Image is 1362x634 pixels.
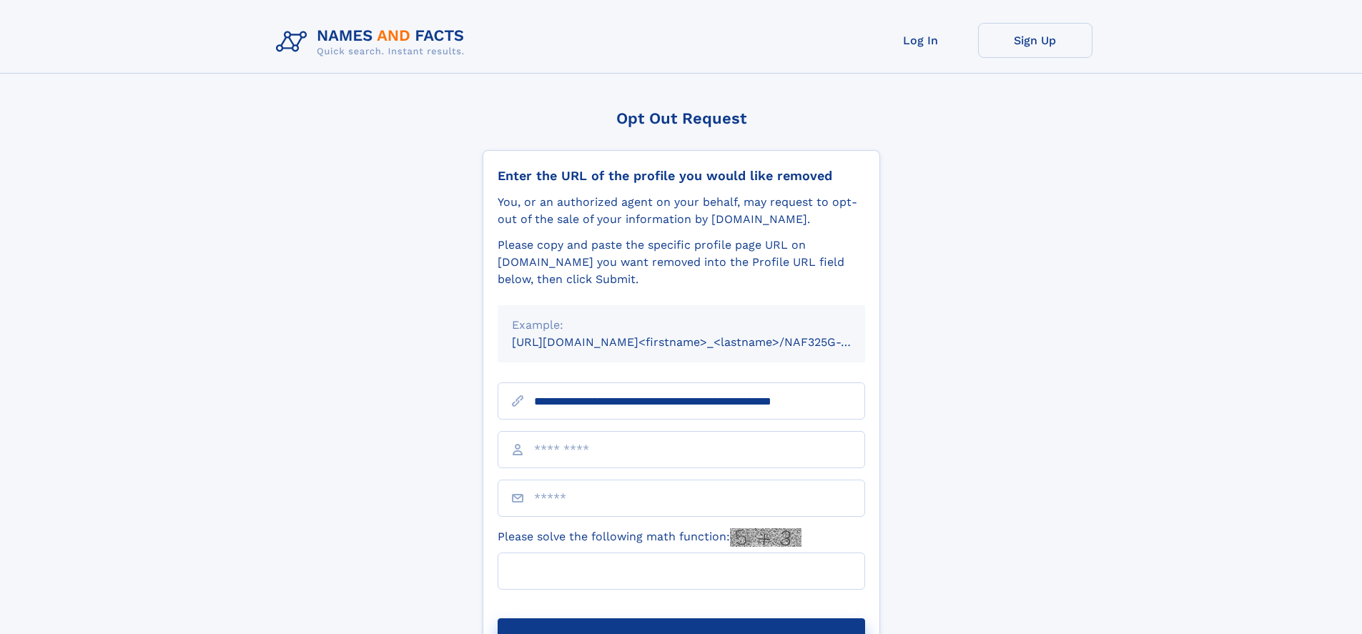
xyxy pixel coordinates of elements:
a: Sign Up [978,23,1092,58]
div: You, or an authorized agent on your behalf, may request to opt-out of the sale of your informatio... [498,194,865,228]
div: Example: [512,317,851,334]
label: Please solve the following math function: [498,528,801,547]
div: Please copy and paste the specific profile page URL on [DOMAIN_NAME] you want removed into the Pr... [498,237,865,288]
div: Opt Out Request [483,109,880,127]
div: Enter the URL of the profile you would like removed [498,168,865,184]
img: Logo Names and Facts [270,23,476,61]
a: Log In [864,23,978,58]
small: [URL][DOMAIN_NAME]<firstname>_<lastname>/NAF325G-xxxxxxxx [512,335,892,349]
